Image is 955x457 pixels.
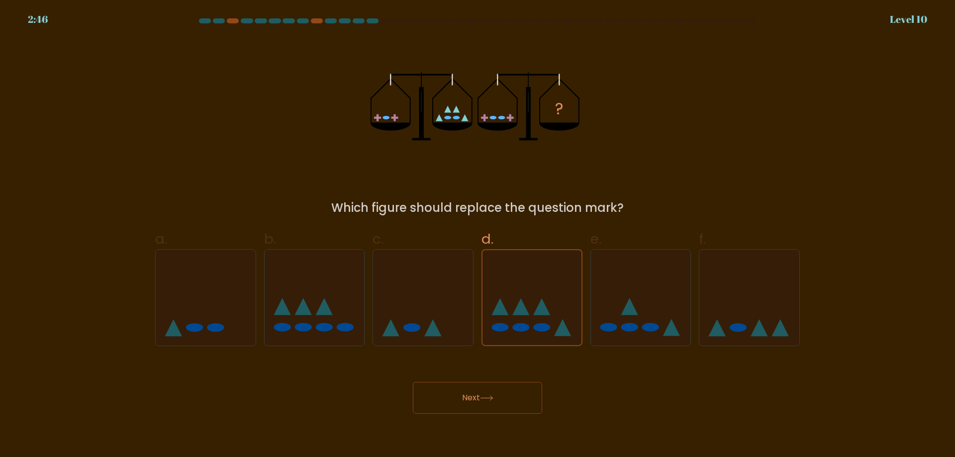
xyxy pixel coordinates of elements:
span: b. [264,229,276,249]
div: Level 10 [890,12,927,27]
tspan: ? [555,97,564,120]
div: 2:46 [28,12,48,27]
div: Which figure should replace the question mark? [161,199,794,217]
span: f. [699,229,706,249]
span: a. [155,229,167,249]
span: d. [481,229,493,249]
span: e. [590,229,601,249]
span: c. [373,229,383,249]
button: Next [413,382,542,414]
